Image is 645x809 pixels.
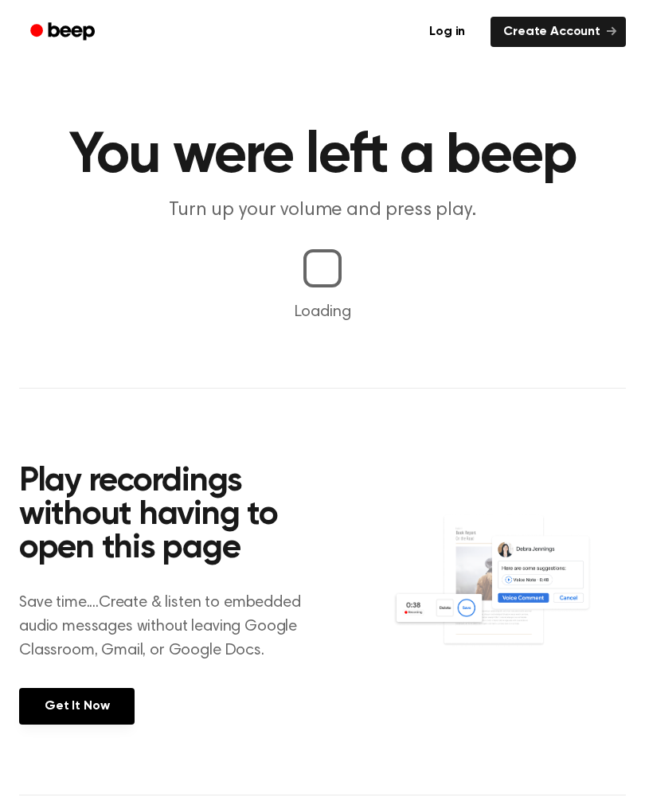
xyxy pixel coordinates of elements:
[19,197,626,224] p: Turn up your volume and press play.
[393,514,626,669] img: Voice Comments on Docs and Recording Widget
[19,17,109,48] a: Beep
[413,14,481,50] a: Log in
[19,127,626,185] h1: You were left a beep
[19,591,329,662] p: Save time....Create & listen to embedded audio messages without leaving Google Classroom, Gmail, ...
[19,688,135,725] a: Get It Now
[491,17,626,47] a: Create Account
[19,300,626,324] p: Loading
[19,465,329,565] h2: Play recordings without having to open this page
